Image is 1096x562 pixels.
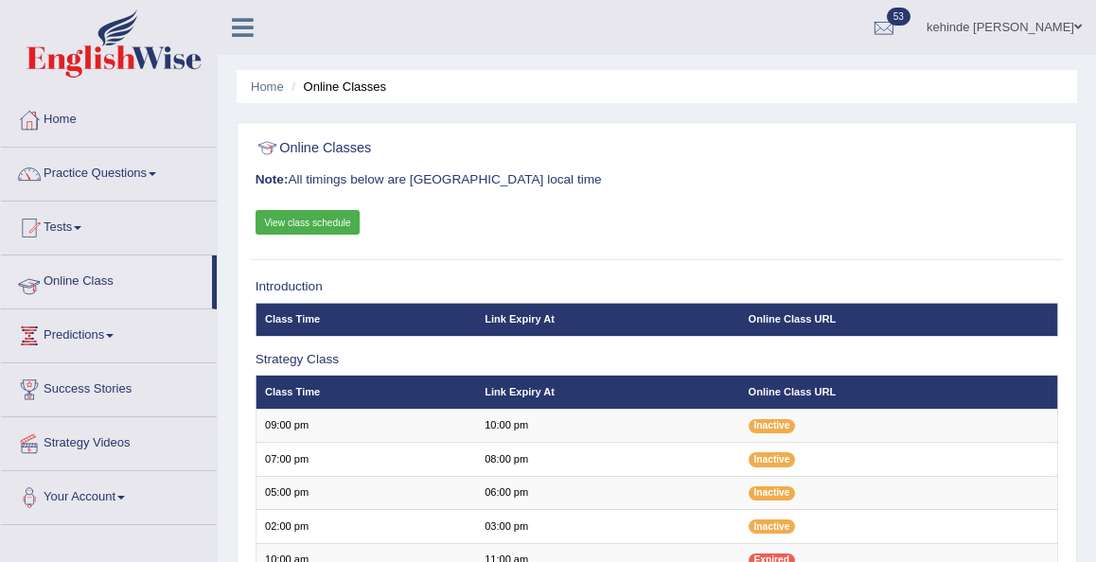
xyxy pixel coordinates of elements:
[476,303,739,336] th: Link Expiry At
[749,486,796,501] span: Inactive
[476,443,739,476] td: 08:00 pm
[256,136,753,161] h2: Online Classes
[739,376,1058,409] th: Online Class URL
[256,443,476,476] td: 07:00 pm
[256,173,1059,187] h3: All timings below are [GEOGRAPHIC_DATA] local time
[1,417,217,465] a: Strategy Videos
[256,409,476,442] td: 09:00 pm
[251,79,284,94] a: Home
[749,419,796,433] span: Inactive
[476,376,739,409] th: Link Expiry At
[739,303,1058,336] th: Online Class URL
[256,510,476,543] td: 02:00 pm
[256,172,289,186] b: Note:
[1,94,217,141] a: Home
[476,476,739,509] td: 06:00 pm
[1,363,217,411] a: Success Stories
[256,353,1059,367] h3: Strategy Class
[887,8,910,26] span: 53
[1,255,212,303] a: Online Class
[256,476,476,509] td: 05:00 pm
[1,148,217,195] a: Practice Questions
[749,452,796,466] span: Inactive
[256,280,1059,294] h3: Introduction
[476,409,739,442] td: 10:00 pm
[1,471,217,518] a: Your Account
[256,210,361,235] a: View class schedule
[1,202,217,249] a: Tests
[749,519,796,534] span: Inactive
[1,309,217,357] a: Predictions
[256,376,476,409] th: Class Time
[476,510,739,543] td: 03:00 pm
[256,303,476,336] th: Class Time
[287,78,386,96] li: Online Classes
